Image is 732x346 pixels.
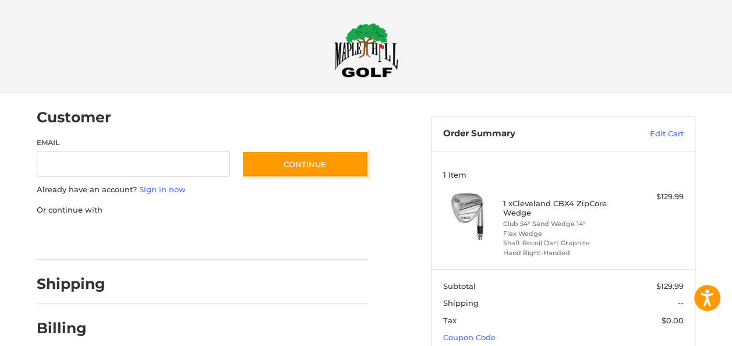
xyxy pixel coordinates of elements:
a: Edit Cart [607,128,684,140]
h2: Billing [37,319,105,337]
h2: Shipping [37,275,105,293]
p: Already have an account? [37,184,368,196]
li: Club 54° Sand Wedge 14° [503,219,621,229]
iframe: PayPal-paylater [132,227,219,248]
li: Hand Right-Handed [503,248,621,258]
li: Shaft Recoil Dart Graphite [503,238,621,248]
p: Or continue with [37,204,368,216]
iframe: PayPal-paypal [33,227,121,248]
span: $129.99 [656,281,684,291]
span: -- [678,298,684,308]
a: Sign in now [139,185,186,194]
div: $129.99 [623,191,683,203]
span: Shipping [443,298,479,308]
h4: 1 x Cleveland CBX4 ZipCore Wedge [503,199,621,218]
img: Maple Hill Golf [334,23,398,77]
li: Flex Wedge [503,229,621,239]
iframe: PayPal-venmo [231,227,318,248]
h2: Customer [37,108,111,126]
label: Email [37,137,230,148]
h3: Order Summary [443,128,607,140]
span: Subtotal [443,281,476,291]
h3: 1 Item [443,170,684,179]
button: Continue [242,151,369,178]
